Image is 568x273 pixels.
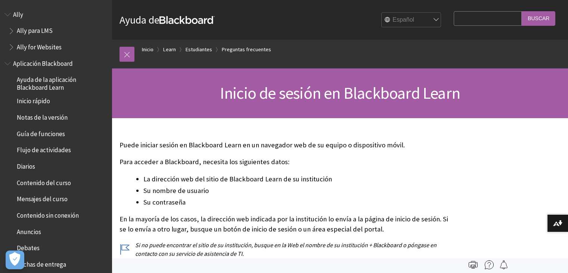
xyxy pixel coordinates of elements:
input: Buscar [522,11,555,26]
span: Contenido del curso [17,177,71,187]
img: More help [485,260,494,269]
span: Inicio de sesión en Blackboard Learn [220,83,460,103]
select: Site Language Selector [382,13,441,28]
p: Si no puede encontrar el sitio de su institución, busque en la Web el nombre de su institución + ... [120,241,450,258]
span: Guía de funciones [17,128,65,138]
p: Puede iniciar sesión en Blackboard Learn en un navegador web de su equipo o dispositivo móvil. [120,140,450,150]
strong: Blackboard [159,16,215,24]
li: La dirección web del sitio de Blackboard Learn de su institución [143,174,450,184]
a: Estudiantes [186,45,212,54]
span: Ally [13,8,23,18]
li: Su nombre de usuario [143,185,450,196]
p: En la mayoría de los casos, la dirección web indicada por la institución lo envía a la página de ... [120,214,450,234]
img: Follow this page [499,260,508,269]
span: Ally para LMS [17,25,53,35]
span: Ayuda de la aplicación Blackboard Learn [17,74,107,91]
span: Debates [17,242,40,252]
nav: Book outline for Anthology Ally Help [4,8,108,53]
a: Preguntas frecuentes [222,45,271,54]
span: Fechas de entrega [17,258,66,268]
a: Learn [163,45,176,54]
span: Contenido sin conexión [17,209,79,219]
li: Su contraseña [143,197,450,208]
span: Mensajes del curso [17,193,68,203]
img: Print [469,260,478,269]
span: Notas de la versión [17,111,68,121]
span: Anuncios [17,226,41,236]
a: Inicio [142,45,153,54]
button: Abrir preferencias [6,251,24,269]
p: Para acceder a Blackboard, necesita los siguientes datos: [120,157,450,167]
span: Inicio rápido [17,95,50,105]
a: Ayuda deBlackboard [120,13,215,27]
span: Ally for Websites [17,41,62,51]
span: Aplicación Blackboard [13,57,73,67]
span: Diarios [17,160,35,170]
span: Flujo de actividades [17,144,71,154]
